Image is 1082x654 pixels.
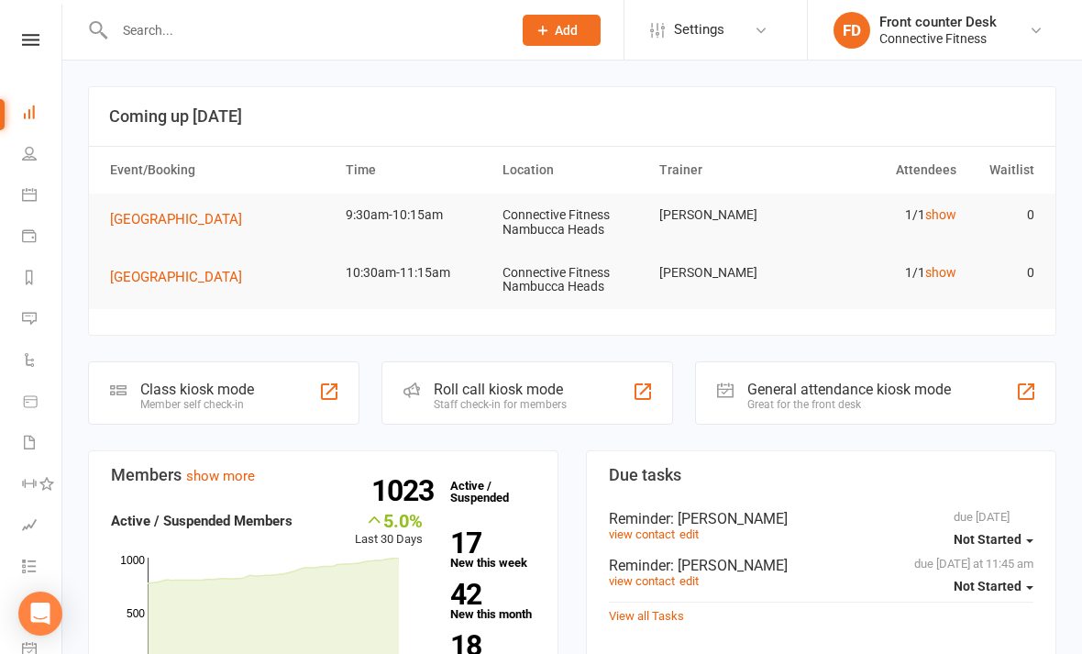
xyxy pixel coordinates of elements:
[609,510,1033,527] div: Reminder
[450,581,535,620] a: 42New this month
[434,398,567,411] div: Staff check-in for members
[337,147,494,194] th: Time
[834,12,870,49] div: FD
[925,207,956,222] a: show
[186,468,255,484] a: show more
[651,194,808,237] td: [PERSON_NAME]
[494,194,651,251] td: Connective Fitness Nambucca Heads
[110,266,255,288] button: [GEOGRAPHIC_DATA]
[609,609,684,623] a: View all Tasks
[371,477,441,504] strong: 1023
[609,527,675,541] a: view contact
[879,14,997,30] div: Front counter Desk
[434,381,567,398] div: Roll call kiosk mode
[965,194,1043,237] td: 0
[22,589,63,630] a: What's New
[954,571,1033,604] button: Not Started
[651,147,808,194] th: Trainer
[965,251,1043,294] td: 0
[609,466,1033,484] h3: Due tasks
[808,147,965,194] th: Attendees
[140,398,254,411] div: Member self check-in
[450,581,528,608] strong: 42
[808,251,965,294] td: 1/1
[337,251,494,294] td: 10:30am-11:15am
[18,592,62,636] div: Open Intercom Messenger
[22,382,63,424] a: Product Sales
[954,579,1021,593] span: Not Started
[679,574,699,588] a: edit
[22,94,63,135] a: Dashboard
[609,574,675,588] a: view contact
[109,17,499,43] input: Search...
[494,251,651,309] td: Connective Fitness Nambucca Heads
[22,506,63,548] a: Assessments
[523,15,601,46] button: Add
[450,529,535,569] a: 17New this week
[679,527,699,541] a: edit
[22,217,63,259] a: Payments
[111,513,293,529] strong: Active / Suspended Members
[670,557,788,574] span: : [PERSON_NAME]
[22,259,63,300] a: Reports
[879,30,997,47] div: Connective Fitness
[140,381,254,398] div: Class kiosk mode
[22,176,63,217] a: Calendar
[441,466,522,517] a: 1023Active / Suspended
[674,9,724,50] span: Settings
[808,194,965,237] td: 1/1
[747,398,951,411] div: Great for the front desk
[355,510,423,549] div: Last 30 Days
[110,208,255,230] button: [GEOGRAPHIC_DATA]
[102,147,337,194] th: Event/Booking
[609,557,1033,574] div: Reminder
[747,381,951,398] div: General attendance kiosk mode
[965,147,1043,194] th: Waitlist
[337,194,494,237] td: 9:30am-10:15am
[670,510,788,527] span: : [PERSON_NAME]
[110,211,242,227] span: [GEOGRAPHIC_DATA]
[109,107,1035,126] h3: Coming up [DATE]
[450,529,528,557] strong: 17
[110,269,242,285] span: [GEOGRAPHIC_DATA]
[22,135,63,176] a: People
[494,147,651,194] th: Location
[925,265,956,280] a: show
[651,251,808,294] td: [PERSON_NAME]
[954,532,1021,547] span: Not Started
[111,466,535,484] h3: Members
[555,23,578,38] span: Add
[355,510,423,530] div: 5.0%
[954,524,1033,557] button: Not Started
